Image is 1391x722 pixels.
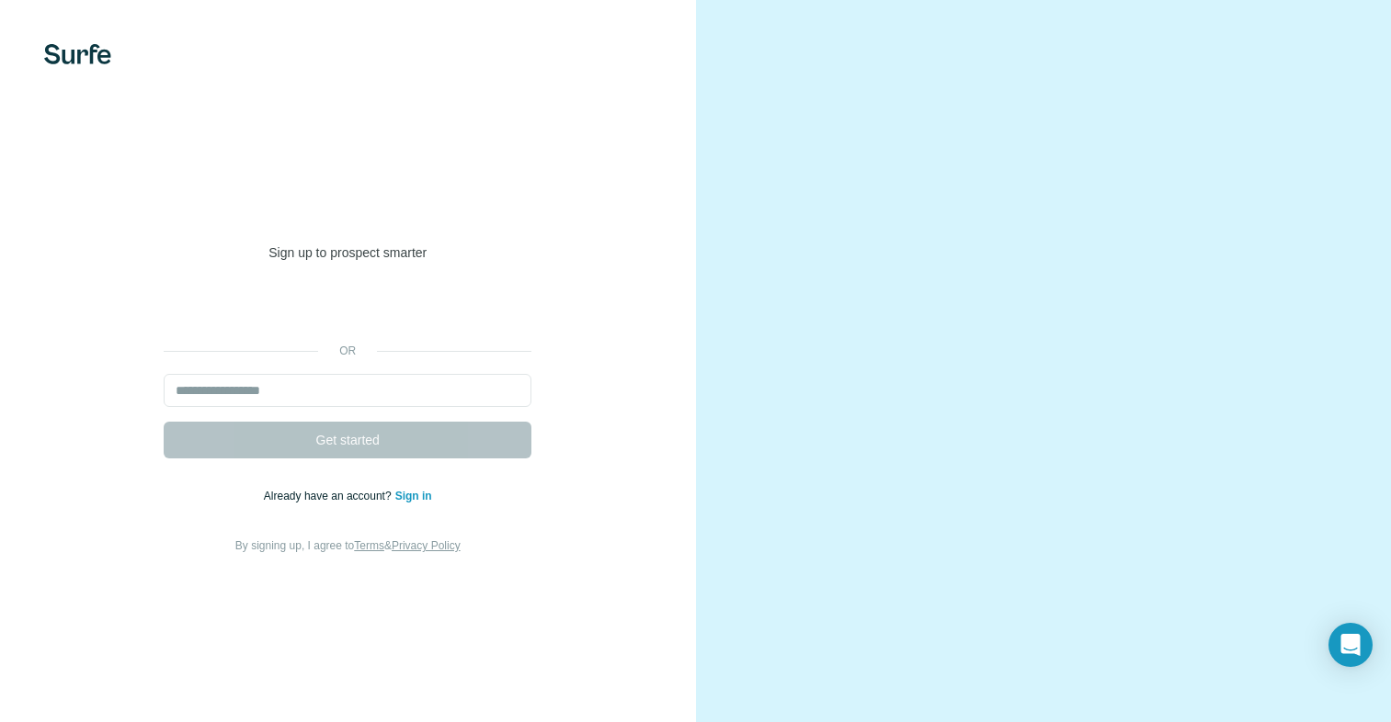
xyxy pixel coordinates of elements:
[235,539,461,552] span: By signing up, I agree to &
[1013,18,1373,249] iframe: Sign in with Google Dialogue
[392,539,461,552] a: Privacy Policy
[164,243,531,262] p: Sign up to prospect smarter
[264,490,395,502] span: Already have an account?
[354,539,384,552] a: Terms
[318,343,377,359] p: or
[1328,623,1373,667] div: Open Intercom Messenger
[395,490,432,502] a: Sign in
[154,289,541,330] iframe: Sign in with Google Button
[44,44,111,64] img: Surfe's logo
[164,166,531,240] h1: Welcome to [GEOGRAPHIC_DATA]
